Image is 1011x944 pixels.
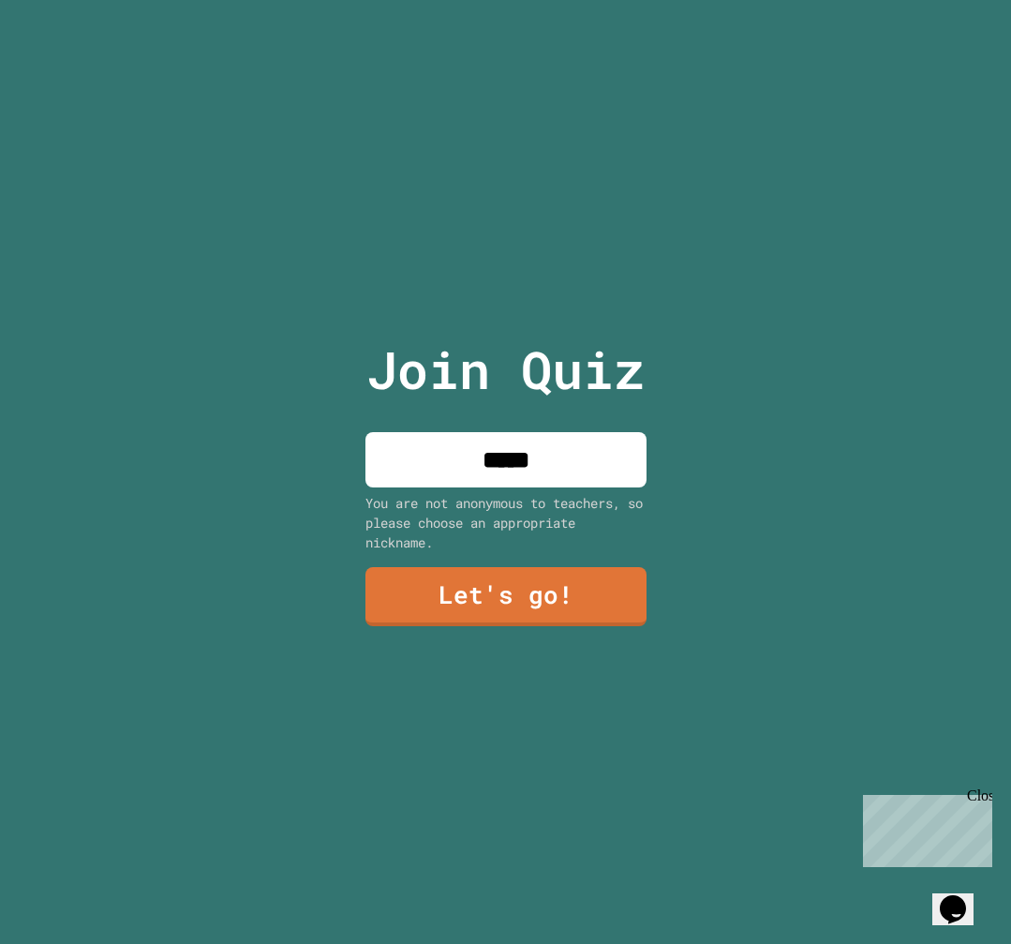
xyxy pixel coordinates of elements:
[932,869,992,925] iframe: chat widget
[855,787,992,867] iframe: chat widget
[365,493,647,552] div: You are not anonymous to teachers, so please choose an appropriate nickname.
[365,567,647,626] a: Let's go!
[366,331,645,409] p: Join Quiz
[7,7,129,119] div: Chat with us now!Close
